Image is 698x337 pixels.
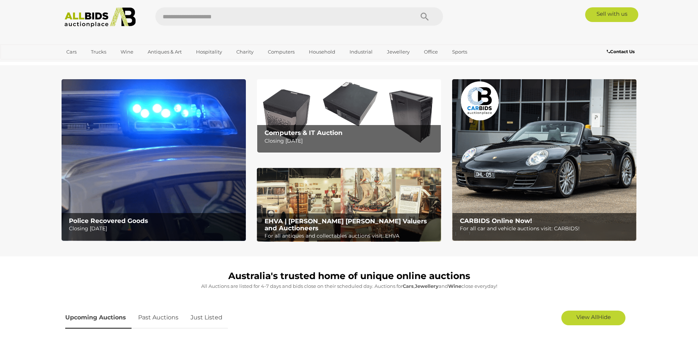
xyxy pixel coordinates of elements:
[415,283,439,289] strong: Jewellery
[65,271,633,281] h1: Australia's trusted home of unique online auctions
[65,307,132,329] a: Upcoming Auctions
[62,58,123,70] a: [GEOGRAPHIC_DATA]
[561,311,625,325] a: View AllHide
[232,46,258,58] a: Charity
[460,224,632,233] p: For all car and vehicle auctions visit: CARBIDS!
[447,46,472,58] a: Sports
[419,46,443,58] a: Office
[345,46,377,58] a: Industrial
[265,129,343,136] b: Computers & IT Auction
[69,224,241,233] p: Closing [DATE]
[382,46,414,58] a: Jewellery
[65,282,633,290] p: All Auctions are listed for 4-7 days and bids close on their scheduled day. Auctions for , and cl...
[62,79,246,241] img: Police Recovered Goods
[116,46,138,58] a: Wine
[60,7,140,28] img: Allbids.com.au
[62,79,246,241] a: Police Recovered Goods Police Recovered Goods Closing [DATE]
[304,46,340,58] a: Household
[265,217,427,232] b: EHVA | [PERSON_NAME] [PERSON_NAME] Valuers and Auctioneers
[86,46,111,58] a: Trucks
[257,79,441,153] img: Computers & IT Auction
[185,307,228,329] a: Just Listed
[598,314,611,320] span: Hide
[460,217,532,224] b: CARBIDS Online Now!
[452,79,636,241] img: CARBIDS Online Now!
[257,79,441,153] a: Computers & IT Auction Computers & IT Auction Closing [DATE]
[133,307,184,329] a: Past Auctions
[452,79,636,241] a: CARBIDS Online Now! CARBIDS Online Now! For all car and vehicle auctions visit: CARBIDS!
[607,49,635,54] b: Contact Us
[403,283,414,289] strong: Cars
[585,7,638,22] a: Sell with us
[191,46,227,58] a: Hospitality
[62,46,81,58] a: Cars
[69,217,148,224] b: Police Recovered Goods
[257,168,441,242] a: EHVA | Evans Hastings Valuers and Auctioneers EHVA | [PERSON_NAME] [PERSON_NAME] Valuers and Auct...
[406,7,443,26] button: Search
[265,231,437,241] p: For all antiques and collectables auctions visit: EHVA
[607,48,636,56] a: Contact Us
[448,283,461,289] strong: Wine
[576,314,598,320] span: View All
[257,168,441,242] img: EHVA | Evans Hastings Valuers and Auctioneers
[265,136,437,146] p: Closing [DATE]
[143,46,186,58] a: Antiques & Art
[263,46,299,58] a: Computers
